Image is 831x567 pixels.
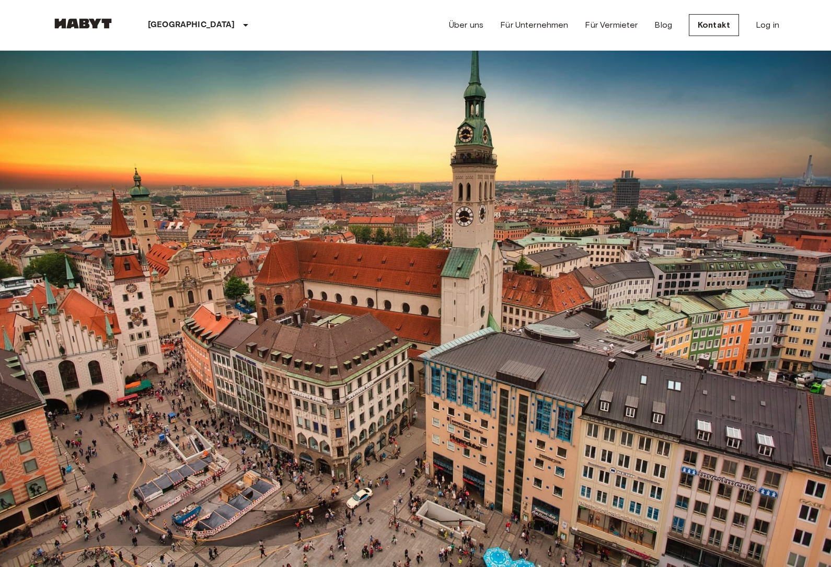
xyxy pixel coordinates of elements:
a: Log in [756,19,779,31]
a: Für Unternehmen [500,19,568,31]
a: Kontakt [689,14,739,36]
a: Blog [654,19,672,31]
p: [GEOGRAPHIC_DATA] [148,19,235,31]
img: Habyt [52,18,114,29]
a: Über uns [449,19,483,31]
a: Für Vermieter [585,19,638,31]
